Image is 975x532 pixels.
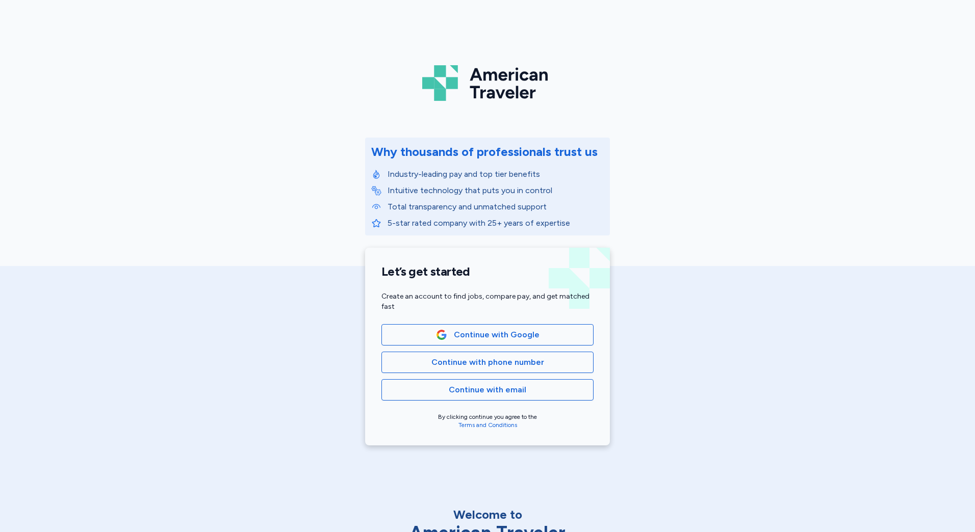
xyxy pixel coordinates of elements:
p: Intuitive technology that puts you in control [388,184,604,197]
button: Continue with phone number [381,352,594,373]
button: Google LogoContinue with Google [381,324,594,345]
span: Continue with Google [454,329,540,341]
img: Google Logo [436,329,447,340]
p: 5-star rated company with 25+ years of expertise [388,217,604,229]
div: Welcome to [380,507,595,523]
p: Industry-leading pay and top tier benefits [388,168,604,180]
div: Create an account to find jobs, compare pay, and get matched fast [381,291,594,312]
span: Continue with email [449,384,526,396]
h1: Let’s get started [381,264,594,279]
a: Terms and Conditions [458,421,517,429]
img: Logo [422,61,553,105]
div: By clicking continue you agree to the [381,413,594,429]
button: Continue with email [381,379,594,401]
p: Total transparency and unmatched support [388,201,604,213]
span: Continue with phone number [431,356,544,368]
div: Why thousands of professionals trust us [371,144,598,160]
